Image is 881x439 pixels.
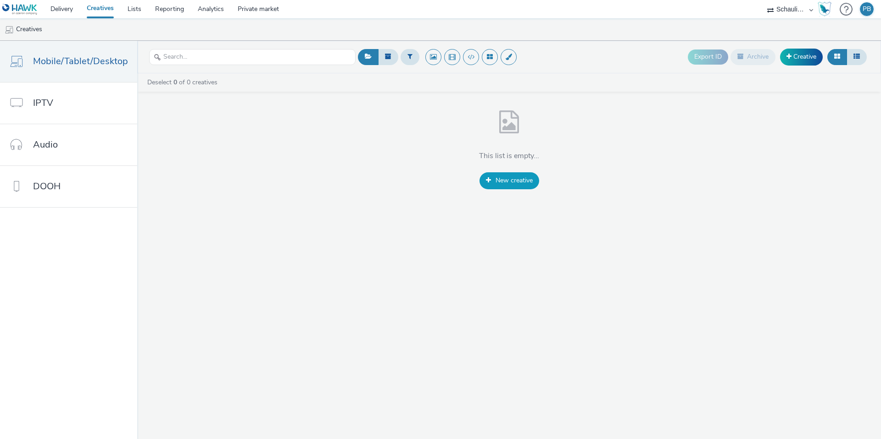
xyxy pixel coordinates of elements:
span: Mobile/Tablet/Desktop [33,55,128,68]
span: Audio [33,138,58,151]
img: Hawk Academy [818,2,831,16]
strong: 0 [173,78,177,87]
button: Export ID [688,49,728,64]
button: Grid [827,49,847,65]
span: DOOH [33,180,61,193]
button: Archive [730,49,775,65]
a: Creative [780,49,823,65]
a: New creative [480,172,539,189]
img: mobile [5,25,14,34]
span: IPTV [33,96,53,110]
a: Hawk Academy [818,2,835,16]
div: PB [863,2,871,16]
img: undefined Logo [2,4,38,15]
span: New creative [496,176,533,185]
input: Search... [149,49,356,65]
h4: This list is empty... [479,151,539,161]
button: Table [847,49,867,65]
a: Deselect of 0 creatives [146,78,221,87]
